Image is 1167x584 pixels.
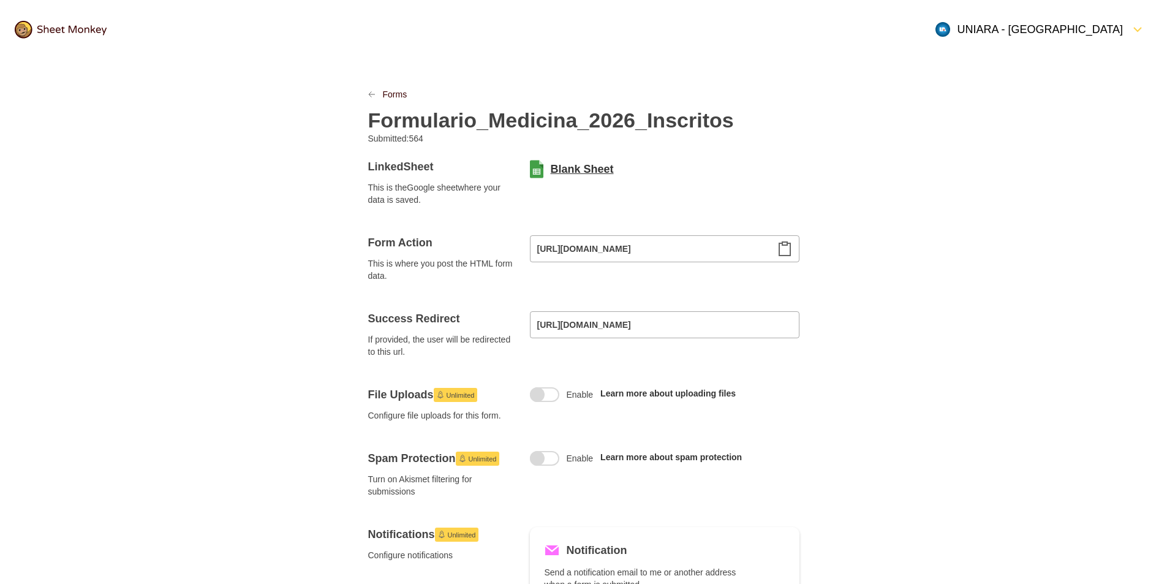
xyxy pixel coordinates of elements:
[368,311,515,326] h4: Success Redirect
[928,15,1152,44] button: Open Menu
[368,181,515,206] span: This is the Google sheet where your data is saved.
[368,159,515,174] h4: Linked Sheet
[368,132,574,145] p: Submitted: 564
[368,108,734,132] h2: Formulario_Medicina_2026_Inscritos
[545,543,559,558] svg: Mail
[935,22,1123,37] div: UNIARA - [GEOGRAPHIC_DATA]
[368,333,515,358] span: If provided, the user will be redirected to this url.
[567,542,627,559] h5: Notification
[437,391,444,398] svg: Launch
[438,531,445,538] svg: Launch
[1130,22,1145,37] svg: FormDown
[567,452,594,465] span: Enable
[447,388,475,403] span: Unlimited
[777,241,792,256] svg: Clipboard
[567,389,594,401] span: Enable
[448,528,476,542] span: Unlimited
[459,455,466,462] svg: Launch
[383,88,407,100] a: Forms
[368,257,515,282] span: This is where you post the HTML form data.
[368,451,515,466] h4: Spam Protection
[368,235,515,250] h4: Form Action
[368,473,515,498] span: Turn on Akismet filtering for submissions
[368,527,515,542] h4: Notifications
[368,549,515,561] span: Configure notifications
[368,387,515,402] h4: File Uploads
[600,389,736,398] a: Learn more about uploading files
[551,162,614,176] a: Blank Sheet
[368,91,376,98] svg: LinkPrevious
[15,21,107,39] img: logo@2x.png
[469,452,497,466] span: Unlimited
[530,311,799,338] input: https://my-site.com/success.html
[368,409,515,422] span: Configure file uploads for this form.
[600,452,742,462] a: Learn more about spam protection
